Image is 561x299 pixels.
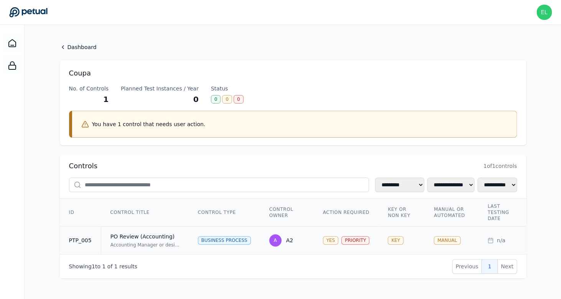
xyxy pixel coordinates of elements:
[60,43,526,51] a: Dashboard
[260,199,314,227] th: Control Owner
[69,209,74,215] span: ID
[388,236,403,245] div: KEY
[69,68,517,79] h1: Coupa
[121,85,199,92] div: Planned Test Instances / Year
[211,95,221,103] div: 0
[3,34,21,53] a: Dashboard
[121,94,199,105] div: 0
[3,56,21,75] a: SOC
[424,199,478,227] th: Manual or Automated
[198,236,251,245] div: Business Process
[110,233,179,240] div: PO Review (Accounting)
[434,236,460,245] div: MANUAL
[378,199,424,227] th: Key or Non Key
[497,259,517,274] button: Next
[222,95,232,103] div: 0
[102,263,105,269] span: 1
[341,236,369,245] div: PRIORITY
[483,162,517,170] span: 1 of 1 controls
[60,227,101,255] td: PTP_005
[69,94,109,105] div: 1
[9,7,48,18] a: Go to Dashboard
[211,85,243,92] div: Status
[286,237,293,244] div: A2
[452,259,517,274] nav: Pagination
[189,199,260,227] th: Control Type
[92,120,206,128] p: You have 1 control that needs user action.
[114,263,118,269] span: 1
[234,95,243,103] div: 0
[314,199,379,227] th: Action Required
[481,259,498,274] button: 1
[69,85,109,92] div: No. of Controls
[274,237,277,243] span: A
[478,199,532,227] th: Last Testing Date
[69,161,97,171] h2: Controls
[323,236,339,245] div: YES
[536,5,552,20] img: eliot+doordash@petual.ai
[487,237,523,244] div: n/a
[110,242,179,248] div: Accounting Manager or designee reviews Chart of Accounts, Subsidiary, GL Account, Business Units ...
[452,259,482,274] button: Previous
[110,209,150,215] span: Control Title
[92,263,95,269] span: 1
[69,263,137,270] p: Showing to of results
